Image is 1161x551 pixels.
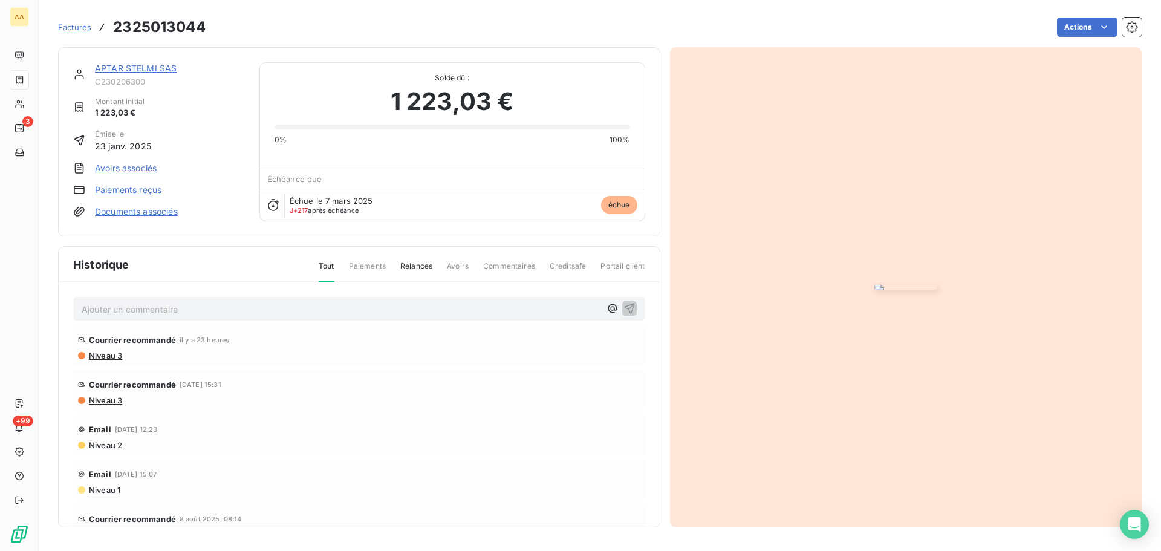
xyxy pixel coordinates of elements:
[400,261,432,281] span: Relances
[1120,510,1149,539] div: Open Intercom Messenger
[275,134,287,145] span: 0%
[13,416,33,426] span: +99
[1057,18,1117,37] button: Actions
[58,21,91,33] a: Factures
[95,96,145,107] span: Montant initial
[89,425,111,434] span: Email
[601,196,637,214] span: échue
[95,140,151,152] span: 23 janv. 2025
[89,380,176,390] span: Courrier recommandé
[88,351,122,360] span: Niveau 3
[89,335,176,345] span: Courrier recommandé
[95,162,157,174] a: Avoirs associés
[115,471,157,478] span: [DATE] 15:07
[10,7,29,27] div: AA
[290,206,308,215] span: J+217
[58,22,91,32] span: Factures
[550,261,587,281] span: Creditsafe
[10,524,29,544] img: Logo LeanPay
[89,469,111,479] span: Email
[95,129,151,140] span: Émise le
[267,174,322,184] span: Échéance due
[874,285,937,290] img: invoice_thumbnail
[391,83,514,120] span: 1 223,03 €
[180,515,242,523] span: 8 août 2025, 08:14
[180,336,229,344] span: il y a 23 heures
[600,261,645,281] span: Portail client
[89,514,176,524] span: Courrier recommandé
[22,116,33,127] span: 3
[447,261,469,281] span: Avoirs
[115,426,158,433] span: [DATE] 12:23
[88,396,122,405] span: Niveau 3
[275,73,630,83] span: Solde dû :
[483,261,535,281] span: Commentaires
[610,134,630,145] span: 100%
[73,256,129,273] span: Historique
[95,184,161,196] a: Paiements reçus
[95,63,177,73] a: APTAR STELMI SAS
[290,207,359,214] span: après échéance
[113,16,206,38] h3: 2325013044
[95,77,245,86] span: C230206300
[88,440,122,450] span: Niveau 2
[88,485,120,495] span: Niveau 1
[290,196,373,206] span: Échue le 7 mars 2025
[180,381,221,388] span: [DATE] 15:31
[319,261,334,282] span: Tout
[95,107,145,119] span: 1 223,03 €
[349,261,386,281] span: Paiements
[95,206,178,218] a: Documents associés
